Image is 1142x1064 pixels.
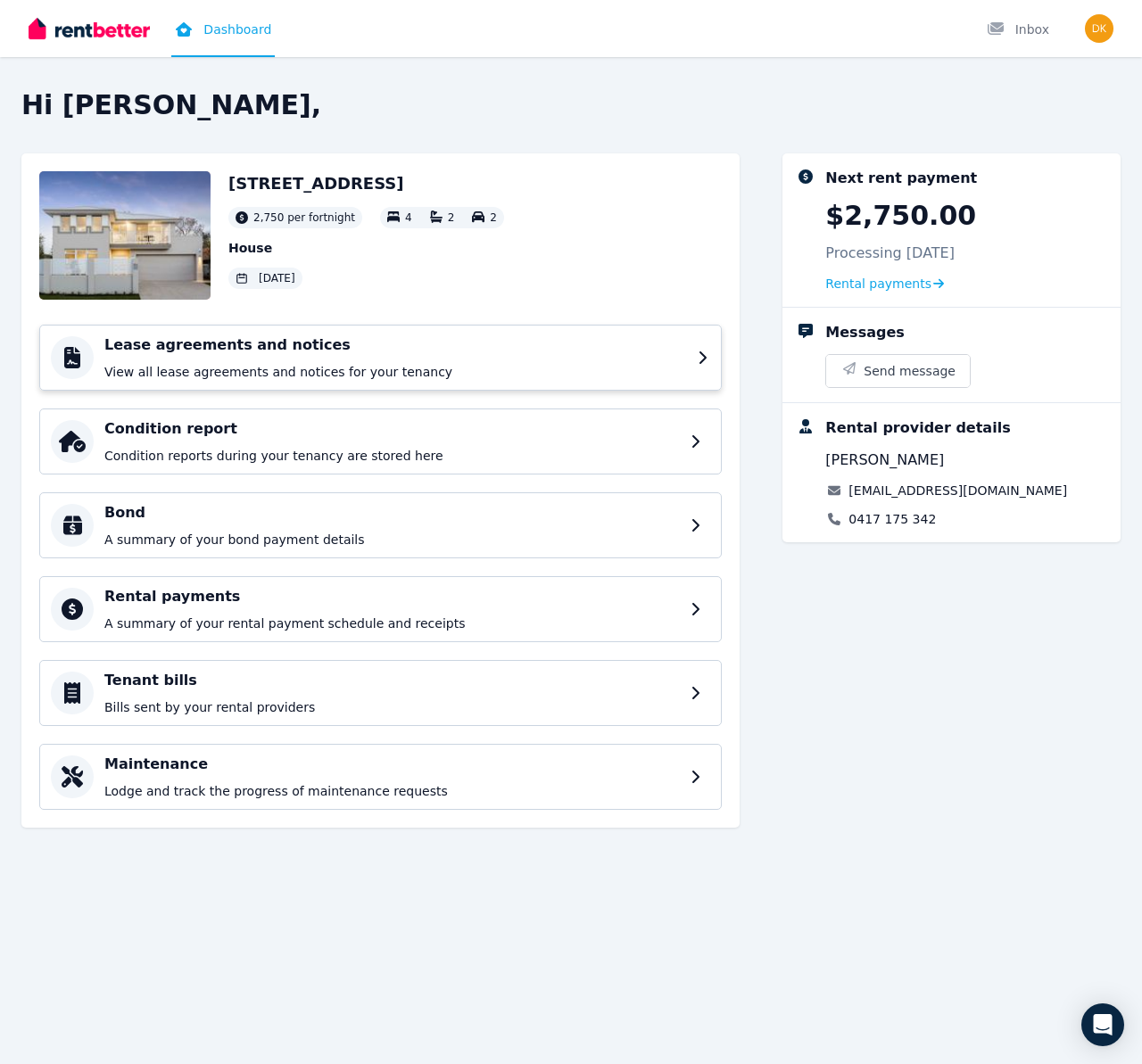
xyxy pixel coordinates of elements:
p: Lodge and track the progress of maintenance requests [104,782,680,800]
p: View all lease agreements and notices for your tenancy [104,363,687,381]
p: A summary of your rental payment schedule and receipts [104,614,680,632]
span: 2 [448,211,455,224]
p: $2,750.00 [825,200,976,232]
div: Next rent payment [825,168,977,189]
p: Bills sent by your rental providers [104,698,680,716]
div: Rental provider details [825,417,1010,439]
h4: Bond [104,502,680,524]
p: Condition reports during your tenancy are stored here [104,447,680,465]
h2: [STREET_ADDRESS] [228,171,504,196]
h4: Maintenance [104,754,680,775]
a: [EMAIL_ADDRESS][DOMAIN_NAME] [848,482,1067,499]
img: Darren Keegan [1085,14,1113,43]
h2: Hi [PERSON_NAME], [21,89,1121,121]
span: 4 [405,211,412,224]
h4: Lease agreements and notices [104,334,687,356]
h4: Tenant bills [104,670,680,691]
img: RentBetter [29,15,150,42]
button: Send message [826,355,970,387]
span: Send message [864,362,956,380]
span: [PERSON_NAME] [825,450,944,471]
span: 2,750 per fortnight [253,210,355,225]
p: A summary of your bond payment details [104,531,680,548]
span: [DATE] [259,271,295,285]
h4: Rental payments [104,586,680,607]
div: Messages [825,322,904,343]
p: House [228,239,504,257]
h4: Condition report [104,418,680,440]
span: 2 [490,211,497,224]
a: Rental payments [825,275,944,293]
span: Rental payments [825,275,931,293]
div: Open Intercom Messenger [1081,1003,1124,1046]
img: Property Url [39,171,211,300]
p: Processing [DATE] [825,243,955,264]
div: Inbox [987,21,1049,38]
a: 0417 175 342 [848,510,936,528]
